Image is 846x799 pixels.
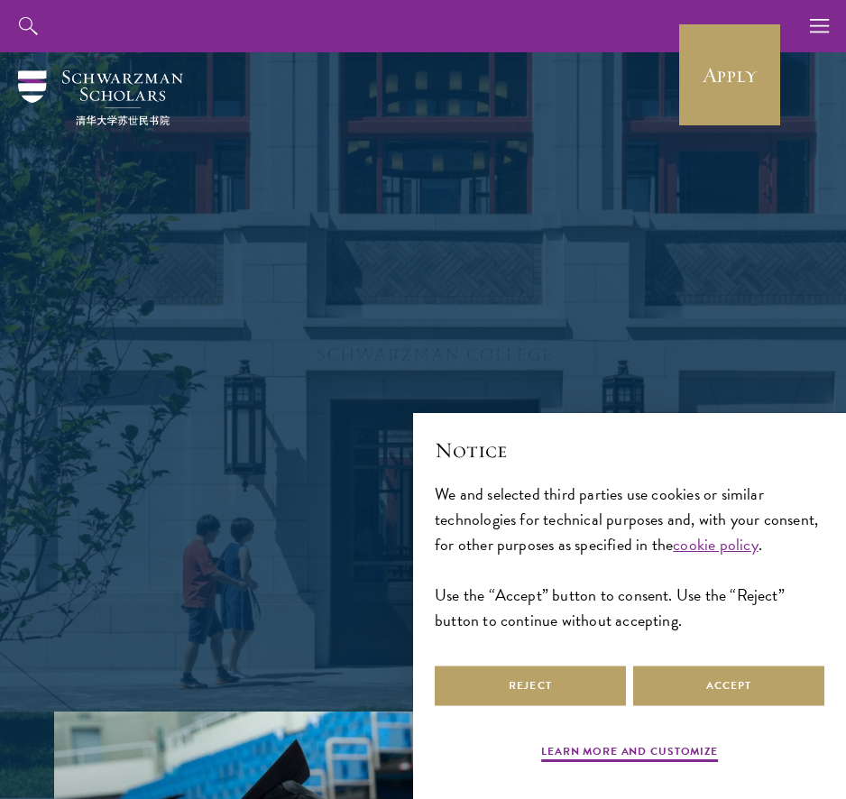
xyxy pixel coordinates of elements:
button: Accept [633,666,824,706]
div: We and selected third parties use cookies or similar technologies for technical purposes and, wit... [435,482,824,633]
button: Learn more and customize [541,743,718,765]
button: Reject [435,666,626,706]
a: cookie policy [673,532,758,556]
img: Schwarzman Scholars [18,70,183,125]
a: Apply [679,24,780,125]
h2: Notice [435,435,824,465]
